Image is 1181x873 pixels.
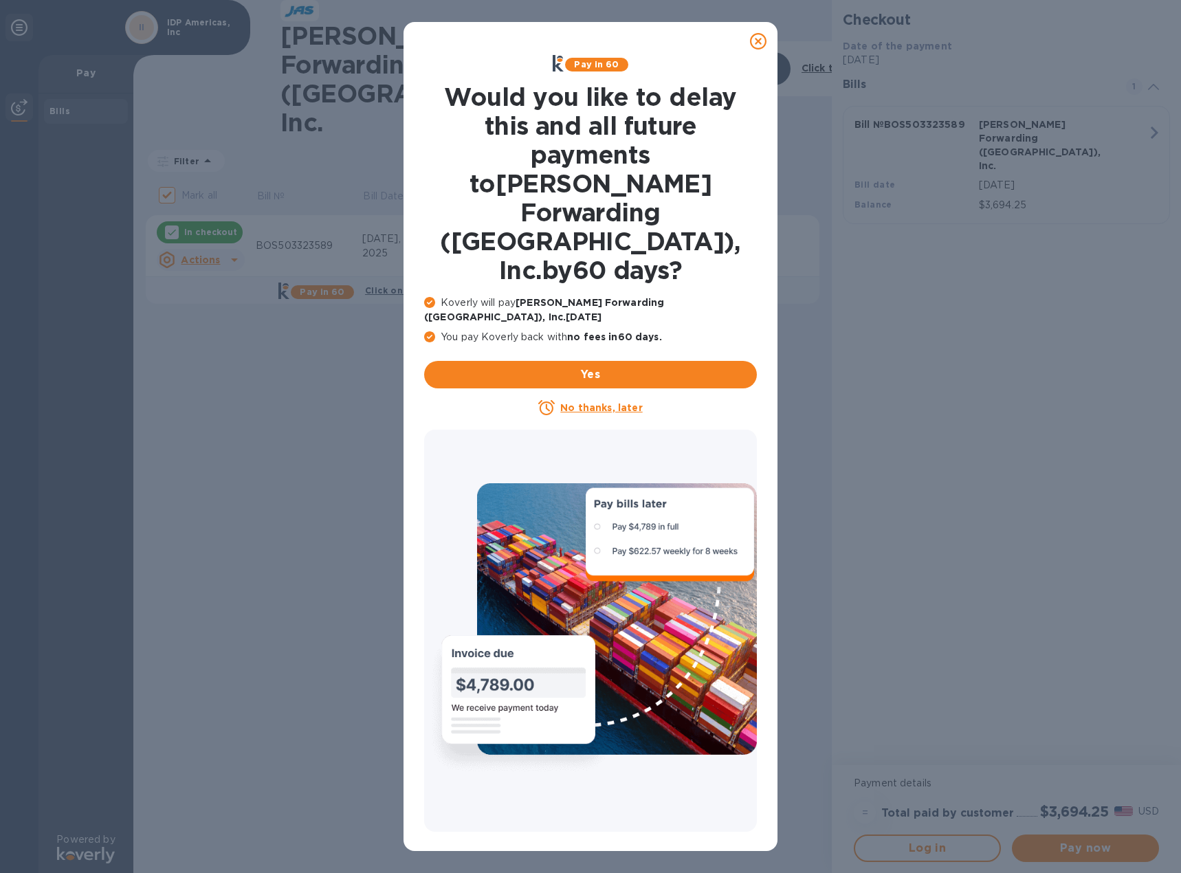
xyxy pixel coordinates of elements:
[424,361,757,388] button: Yes
[560,402,642,413] u: No thanks, later
[424,82,757,285] h1: Would you like to delay this and all future payments to [PERSON_NAME] Forwarding ([GEOGRAPHIC_DAT...
[435,366,746,383] span: Yes
[567,331,661,342] b: no fees in 60 days .
[574,59,619,69] b: Pay in 60
[424,296,757,324] p: Koverly will pay
[424,297,664,322] b: [PERSON_NAME] Forwarding ([GEOGRAPHIC_DATA]), Inc. [DATE]
[424,330,757,344] p: You pay Koverly back with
